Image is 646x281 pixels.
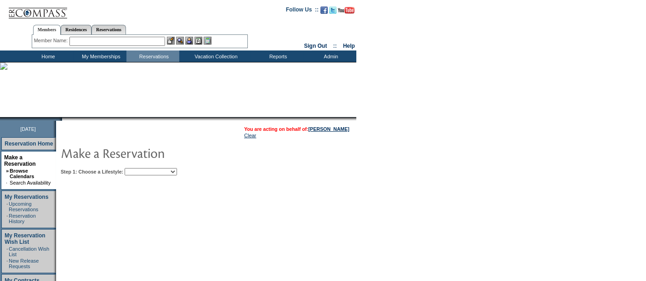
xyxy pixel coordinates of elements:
a: Upcoming Reservations [9,201,38,212]
div: Member Name: [34,37,69,45]
a: Browse Calendars [10,168,34,179]
b: » [6,168,9,174]
td: · [6,201,8,212]
td: Vacation Collection [179,51,251,62]
img: Follow us on Twitter [329,6,337,14]
a: Search Availability [10,180,51,185]
a: New Release Requests [9,258,39,269]
img: View [176,37,184,45]
img: Become our fan on Facebook [320,6,328,14]
a: Residences [61,25,91,34]
td: · [6,180,9,185]
a: Help [343,43,355,49]
td: My Memberships [74,51,126,62]
a: Reservations [91,25,126,34]
a: Reservation History [9,213,36,224]
td: Admin [303,51,356,62]
img: promoShadowLeftCorner.gif [59,117,62,121]
td: · [6,213,8,224]
span: :: [333,43,337,49]
img: b_edit.gif [167,37,175,45]
a: Cancellation Wish List [9,246,49,257]
a: My Reservations [5,194,48,200]
a: [PERSON_NAME] [309,126,349,132]
img: pgTtlMakeReservation.gif [61,144,245,162]
a: Make a Reservation [4,154,36,167]
img: b_calculator.gif [204,37,212,45]
a: Follow us on Twitter [329,9,337,15]
td: Reports [251,51,303,62]
span: You are acting on behalf of: [244,126,349,132]
a: Clear [244,133,256,138]
td: · [6,246,8,257]
a: Members [33,25,61,35]
img: blank.gif [62,117,63,121]
b: Step 1: Choose a Lifestyle: [61,169,123,174]
a: Sign Out [304,43,327,49]
td: Follow Us :: [286,6,319,17]
td: Reservations [126,51,179,62]
img: Subscribe to our YouTube Channel [338,7,354,14]
a: Subscribe to our YouTube Channel [338,9,354,15]
img: Reservations [194,37,202,45]
img: Impersonate [185,37,193,45]
a: Reservation Home [5,140,53,147]
span: [DATE] [20,126,36,132]
a: Become our fan on Facebook [320,9,328,15]
td: · [6,258,8,269]
a: My Reservation Wish List [5,232,46,245]
td: Home [21,51,74,62]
